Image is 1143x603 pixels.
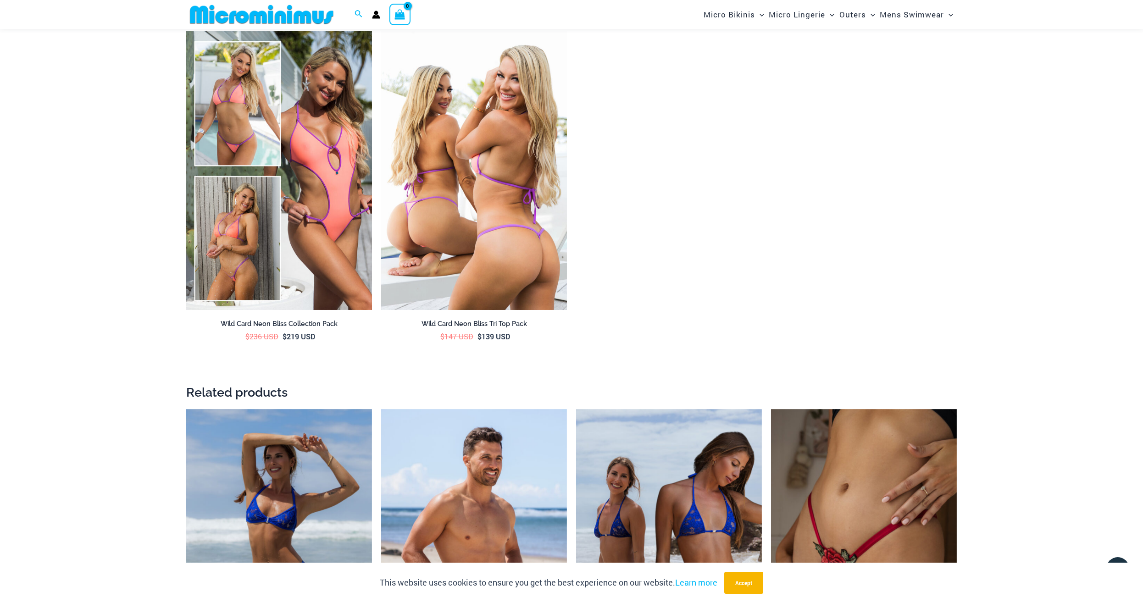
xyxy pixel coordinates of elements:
[477,332,482,341] span: $
[355,9,363,21] a: Search icon link
[877,3,955,26] a: Mens SwimwearMenu ToggleMenu Toggle
[283,332,315,341] bdi: 219 USD
[724,572,763,594] button: Accept
[769,3,825,26] span: Micro Lingerie
[186,320,372,332] a: Wild Card Neon Bliss Collection Pack
[186,384,957,400] h2: Related products
[245,332,278,341] bdi: 236 USD
[381,320,567,332] a: Wild Card Neon Bliss Tri Top Pack
[675,577,717,588] a: Learn more
[701,3,766,26] a: Micro BikinisMenu ToggleMenu Toggle
[477,332,510,341] bdi: 139 USD
[283,332,287,341] span: $
[186,31,372,310] a: Collection Pack (7)Collection Pack B (1)Collection Pack B (1)
[380,576,717,590] p: This website uses cookies to ensure you get the best experience on our website.
[381,31,567,310] img: Wild Card Neon Bliss Tri Top Pack B
[755,3,764,26] span: Menu Toggle
[825,3,834,26] span: Menu Toggle
[839,3,866,26] span: Outers
[704,3,755,26] span: Micro Bikinis
[440,332,444,341] span: $
[186,320,372,328] h2: Wild Card Neon Bliss Collection Pack
[186,31,372,310] img: Collection Pack (7)
[700,1,957,28] nav: Site Navigation
[880,3,944,26] span: Mens Swimwear
[866,3,875,26] span: Menu Toggle
[381,320,567,328] h2: Wild Card Neon Bliss Tri Top Pack
[766,3,837,26] a: Micro LingerieMenu ToggleMenu Toggle
[944,3,953,26] span: Menu Toggle
[389,4,411,25] a: View Shopping Cart, empty
[186,4,337,25] img: MM SHOP LOGO FLAT
[381,31,567,310] a: Wild Card Neon Bliss Tri Top PackWild Card Neon Bliss Tri Top Pack BWild Card Neon Bliss Tri Top ...
[372,11,380,19] a: Account icon link
[440,332,473,341] bdi: 147 USD
[245,332,250,341] span: $
[837,3,877,26] a: OutersMenu ToggleMenu Toggle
